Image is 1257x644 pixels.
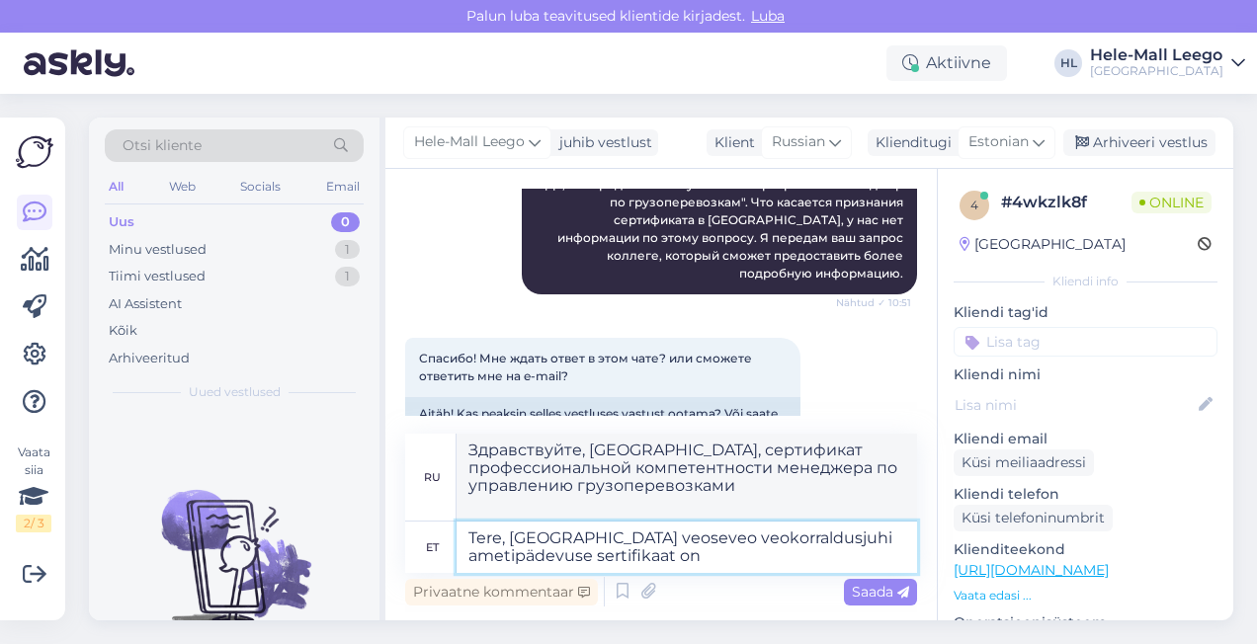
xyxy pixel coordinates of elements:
a: [URL][DOMAIN_NAME] [954,561,1109,579]
a: Hele-Mall Leego[GEOGRAPHIC_DATA] [1090,47,1245,79]
div: Hele-Mall Leego [1090,47,1223,63]
span: 4 [970,198,978,212]
div: 2 / 3 [16,515,51,532]
div: Tiimi vestlused [109,267,206,286]
div: Klient [707,132,755,153]
input: Lisa nimi [955,394,1195,416]
div: Kliendi info [954,273,1217,290]
div: juhib vestlust [551,132,652,153]
div: Privaatne kommentaar [405,579,598,605]
div: 1 [335,267,360,286]
div: [GEOGRAPHIC_DATA] [1090,63,1223,79]
p: Kliendi email [954,429,1217,449]
div: Web [165,174,200,200]
span: Luba [745,7,791,25]
img: Askly Logo [16,133,53,171]
div: Aktiivne [886,45,1007,81]
div: Klienditugi [868,132,952,153]
div: Aitäh! Kas peaksin selles vestluses vastust ootama? Või saate mulle e-posti teel vastata? [405,397,800,448]
div: AI Assistent [109,294,182,314]
div: All [105,174,127,200]
p: Kliendi telefon [954,484,1217,505]
div: # 4wkzlk8f [1001,191,1131,214]
div: et [426,530,439,564]
div: Socials [236,174,285,200]
textarea: Tere, [GEOGRAPHIC_DATA] veoseveo veokorraldusjuhi ametipädevuse sertifikaat on [457,522,917,573]
span: Otsi kliente [123,135,202,156]
div: Minu vestlused [109,240,207,260]
div: 1 [335,240,360,260]
p: Operatsioonisüsteem [954,612,1217,633]
p: Kliendi tag'id [954,302,1217,323]
img: No chats [89,454,379,632]
div: Vaata siia [16,443,51,532]
div: Küsi telefoninumbrit [954,505,1113,531]
span: Estonian [968,131,1029,153]
div: Küsi meiliaadressi [954,449,1094,476]
p: Kliendi nimi [954,364,1217,385]
div: Kõik [109,321,137,341]
span: Uued vestlused [189,383,281,401]
div: [GEOGRAPHIC_DATA] [960,234,1126,255]
div: Arhiveeri vestlus [1063,129,1215,156]
span: Спасибо! Мне ждать ответ в этом чате? или сможете ответить мне на e-mail? [419,351,755,383]
div: Arhiveeritud [109,349,190,368]
span: Saada [852,583,909,601]
span: Russian [772,131,825,153]
div: Email [322,174,364,200]
span: Nähtud ✓ 10:51 [836,295,911,310]
p: Vaata edasi ... [954,587,1217,604]
div: ru [424,460,441,494]
p: Klienditeekond [954,539,1217,560]
input: Lisa tag [954,327,1217,357]
div: 0 [331,212,360,232]
span: Online [1131,192,1212,213]
div: HL [1054,49,1082,77]
span: Hele-Mall Leego [414,131,525,153]
div: Uus [109,212,134,232]
textarea: Здравствуйте, [GEOGRAPHIC_DATA], сертификат профессиональной компетентности менеджера по управлен... [457,434,917,521]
